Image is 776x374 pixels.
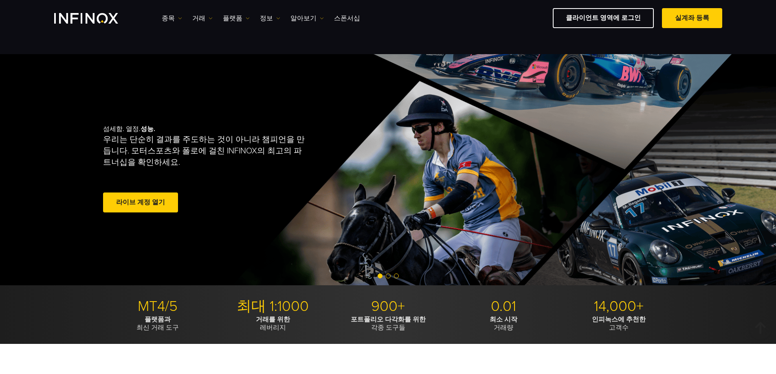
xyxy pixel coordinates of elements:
[145,315,171,324] strong: 플랫폼과
[564,315,673,332] p: 고객수
[564,297,673,315] p: 14,000+
[256,315,290,324] strong: 거래를 위한
[223,13,250,23] a: 플랫폼
[218,315,328,332] p: 레버리지
[592,315,646,324] strong: 인피녹스에 추천한
[162,13,182,23] a: 종목
[662,8,722,28] a: 실계좌 등록
[103,315,212,332] p: 최신 거래 도구
[192,13,213,23] a: 거래
[553,8,654,28] a: 클라이언트 영역에 로그인
[103,112,360,227] div: 섬세함. 열정.
[103,297,212,315] p: MT4/5
[141,125,155,133] strong: 성능.
[218,297,328,315] p: 최대 1:1000
[334,297,443,315] p: 900+
[449,315,558,332] p: 거래량
[490,315,517,324] strong: 최소 시작
[449,297,558,315] p: 0.01
[378,273,383,278] span: Go to slide 1
[260,13,280,23] a: 정보
[54,13,137,24] a: INFINOX Logo
[386,273,391,278] span: Go to slide 2
[394,273,399,278] span: Go to slide 3
[103,134,308,168] p: 우리는 단순히 결과를 주도하는 것이 아니라 챔피언을 만듭니다. 모터스포츠와 폴로에 걸친 INFINOX의 최고의 파트너십을 확인하세요.
[334,315,443,332] p: 각종 도구들
[351,315,426,324] strong: 포트폴리오 다각화를 위한
[103,192,178,212] a: 라이브 계정 열기
[334,13,360,23] a: 스폰서십
[290,13,324,23] a: 알아보기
